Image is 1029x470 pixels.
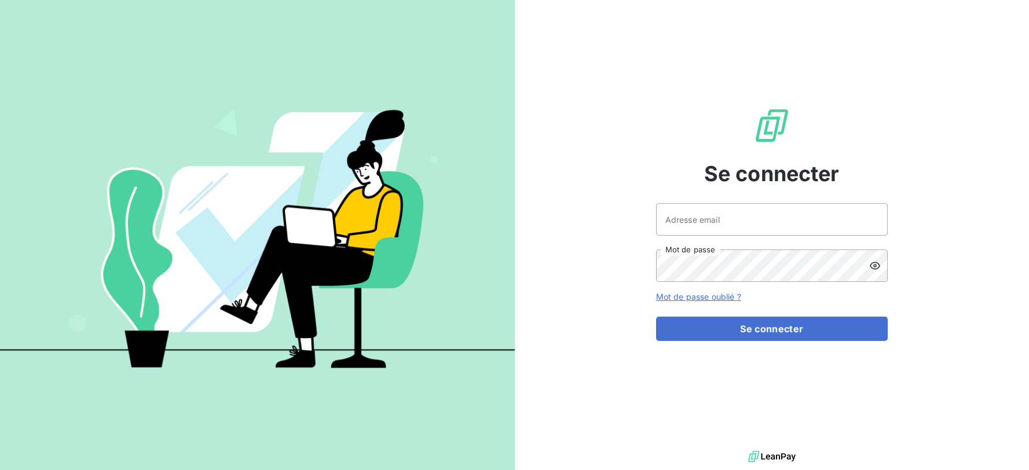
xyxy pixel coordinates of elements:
[748,448,796,465] img: logo
[656,203,888,236] input: placeholder
[656,292,741,302] a: Mot de passe oublié ?
[753,107,790,144] img: Logo LeanPay
[656,317,888,341] button: Se connecter
[704,158,840,189] span: Se connecter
